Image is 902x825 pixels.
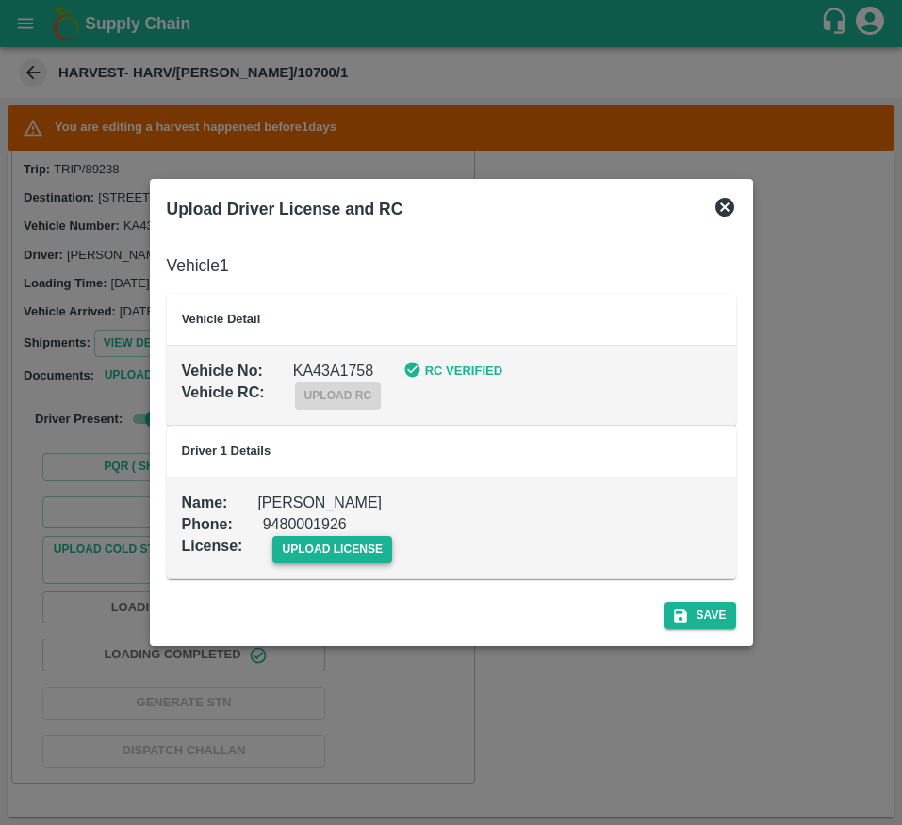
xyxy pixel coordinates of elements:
b: Upload Driver License and RC [167,200,403,218]
h6: Vehicle 1 [167,252,736,279]
b: License : [182,538,243,554]
div: 9480001926 [233,484,347,536]
div: KA43A1758 [263,331,373,382]
span: upload license [272,536,392,563]
b: Vehicle RC : [182,384,265,400]
div: [PERSON_NAME] [227,462,382,514]
button: Save [664,602,736,629]
b: Vehicle Detail [182,312,261,326]
b: RC Verified [425,364,502,378]
b: Driver 1 Details [182,444,271,458]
